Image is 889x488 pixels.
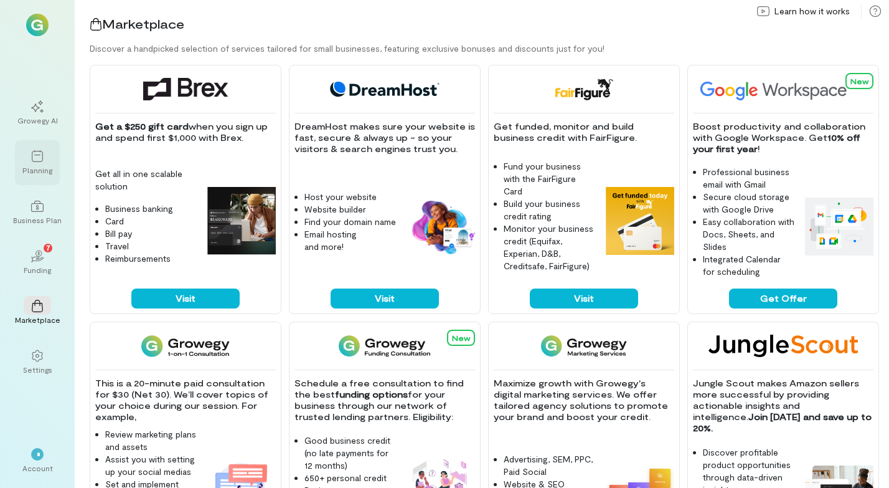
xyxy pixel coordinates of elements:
li: Professional business email with Gmail [703,166,795,191]
li: Easy collaboration with Docs, Sheets, and Slides [703,216,795,253]
img: Google Workspace [693,78,876,100]
p: Get all in one scalable solution [95,168,197,193]
div: Growegy AI [17,115,58,125]
a: Planning [15,140,60,185]
div: *Account [15,438,60,483]
div: Account [22,463,53,473]
p: Boost productivity and collaboration with Google Workspace. Get ! [693,121,873,155]
button: Visit [530,289,638,309]
span: New [452,333,470,342]
strong: Join [DATE] and save up to 20%. [693,411,874,433]
div: Planning [22,165,52,175]
button: Get Offer [729,289,837,309]
a: Marketplace [15,290,60,335]
a: Settings [15,340,60,385]
img: Funding Consultation [339,335,430,357]
img: DreamHost [326,78,444,100]
span: New [850,77,868,85]
li: Fund your business with the FairFigure Card [504,160,596,198]
li: Reimbursements [105,252,197,265]
li: 650+ personal credit [304,472,397,484]
li: Card [105,215,197,227]
button: Visit [131,289,240,309]
li: Email hosting and more! [304,228,397,253]
li: Build your business credit rating [504,198,596,222]
div: Discover a handpicked selection of services tailored for small businesses, featuring exclusive bo... [90,42,889,55]
li: Integrated Calendar for scheduling [703,253,795,278]
p: Maximize growth with Growegy's digital marketing services. We offer tailored agency solutions to ... [494,378,674,423]
li: Travel [105,240,197,252]
li: Host your website [304,191,397,203]
img: Jungle Scout [708,335,858,357]
li: Assist you with setting up your social medias [105,453,197,478]
li: Secure cloud storage with Google Drive [703,191,795,216]
div: Settings [23,365,52,375]
li: Good business credit (no late payments for 12 months) [304,434,397,472]
img: FairFigure [554,78,613,100]
img: Brex feature [207,187,276,256]
div: Marketplace [15,315,60,325]
li: Bill pay [105,227,197,240]
p: DreamHost makes sure your website is fast, secure & always up - so your visitors & search engines... [294,121,475,155]
span: Learn how it works [774,5,850,17]
p: Schedule a free consultation to find the best for your business through our network of trusted le... [294,378,475,423]
li: Review marketing plans and assets [105,428,197,453]
img: FairFigure feature [606,187,674,256]
img: Google Workspace feature [805,198,873,255]
li: Business banking [105,203,197,215]
strong: Get a $250 gift card [95,121,189,132]
strong: funding options [335,389,408,399]
img: Growegy - Marketing Services [541,335,628,357]
p: Jungle Scout makes Amazon sellers more successful by providing actionable insights and intelligence. [693,378,873,434]
p: Get funded, monitor and build business credit with FairFigure. [494,121,674,143]
img: Brex [143,78,228,100]
div: Business Plan [13,215,62,225]
div: Funding [24,265,51,275]
li: Monitor your business credit (Equifax, Experian, D&B, Creditsafe, FairFigure) [504,222,596,272]
a: Funding [15,240,60,285]
li: Website builder [304,203,397,216]
img: 1-on-1 Consultation [141,335,229,357]
p: when you sign up and spend first $1,000 with Brex. [95,121,276,143]
a: Growegy AI [15,90,60,135]
li: Advertising, SEM, PPC, Paid Social [504,453,596,478]
li: Find your domain name [304,216,397,228]
a: Business Plan [15,190,60,235]
span: 7 [46,242,50,253]
p: This is a 20-minute paid consultation for $30 (Net 30). We’ll cover topics of your choice during ... [95,378,276,423]
button: Visit [331,289,439,309]
strong: 10% off your first year [693,132,863,154]
img: DreamHost feature [407,198,475,256]
span: Marketplace [102,16,184,31]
